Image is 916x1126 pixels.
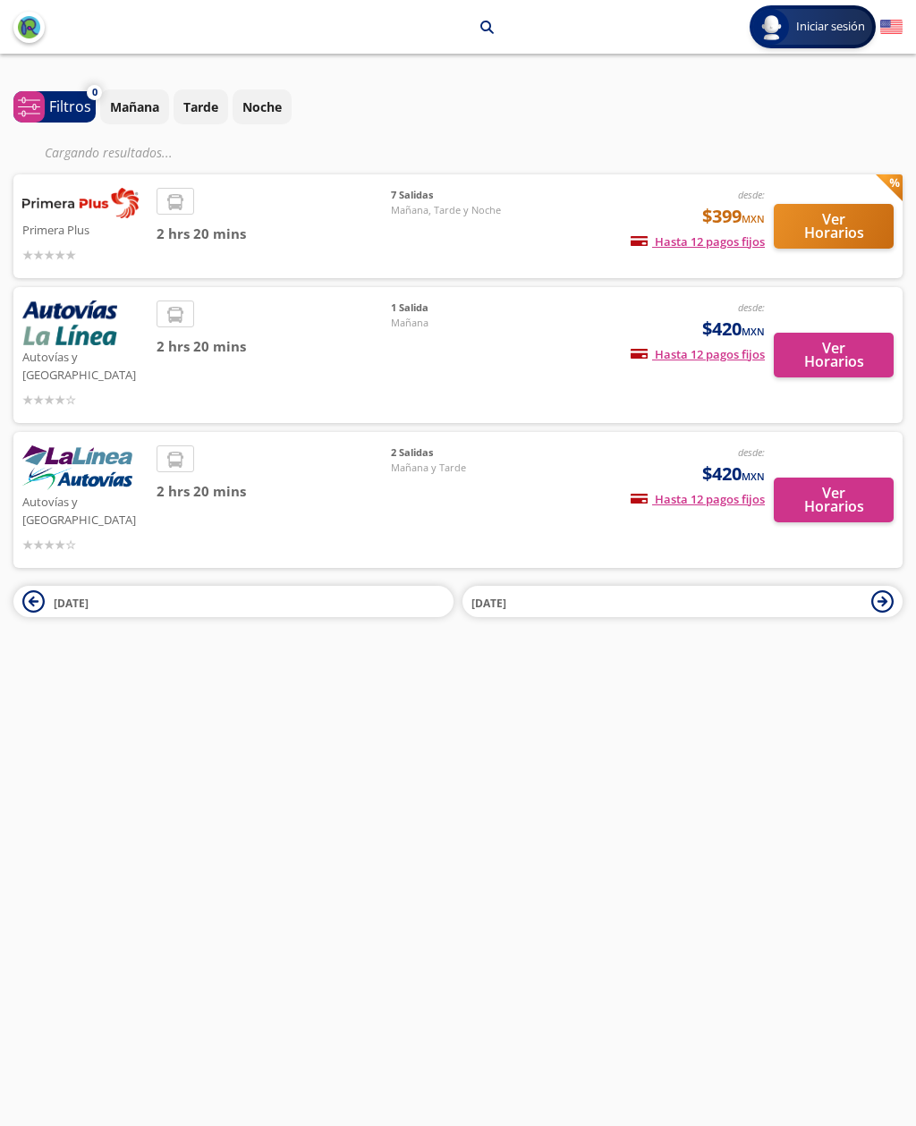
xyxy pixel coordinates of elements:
[738,188,765,201] em: desde:
[702,316,765,343] span: $420
[391,461,516,476] span: Mañana y Tarde
[174,89,228,124] button: Tarde
[100,89,169,124] button: Mañana
[157,224,391,244] span: 2 hrs 20 mins
[22,345,148,384] p: Autovías y [GEOGRAPHIC_DATA]
[631,346,765,362] span: Hasta 12 pagos fijos
[391,188,516,203] span: 7 Salidas
[242,97,282,116] p: Noche
[738,301,765,314] em: desde:
[54,596,89,611] span: [DATE]
[391,316,516,331] span: Mañana
[471,596,506,611] span: [DATE]
[22,490,148,529] p: Autovías y [GEOGRAPHIC_DATA]
[45,144,173,161] em: Cargando resultados ...
[157,336,391,357] span: 2 hrs 20 mins
[22,301,117,345] img: Autovías y La Línea
[702,203,765,230] span: $399
[157,481,391,502] span: 2 hrs 20 mins
[631,233,765,250] span: Hasta 12 pagos fijos
[297,18,398,37] p: [PERSON_NAME]
[738,445,765,459] em: desde:
[13,12,45,43] button: back
[742,325,765,338] small: MXN
[22,218,148,240] p: Primera Plus
[391,301,516,316] span: 1 Salida
[110,97,159,116] p: Mañana
[13,586,454,617] button: [DATE]
[420,18,467,37] p: Morelia
[742,212,765,225] small: MXN
[789,18,872,36] span: Iniciar sesión
[233,89,292,124] button: Noche
[631,491,765,507] span: Hasta 12 pagos fijos
[22,188,139,218] img: Primera Plus
[742,470,765,483] small: MXN
[702,461,765,487] span: $420
[774,478,894,522] button: Ver Horarios
[774,333,894,377] button: Ver Horarios
[183,97,218,116] p: Tarde
[13,91,96,123] button: 0Filtros
[391,445,516,461] span: 2 Salidas
[92,85,98,100] span: 0
[22,445,132,490] img: Autovías y La Línea
[462,586,903,617] button: [DATE]
[774,204,894,249] button: Ver Horarios
[49,96,91,117] p: Filtros
[391,203,516,218] span: Mañana, Tarde y Noche
[880,16,903,38] button: English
